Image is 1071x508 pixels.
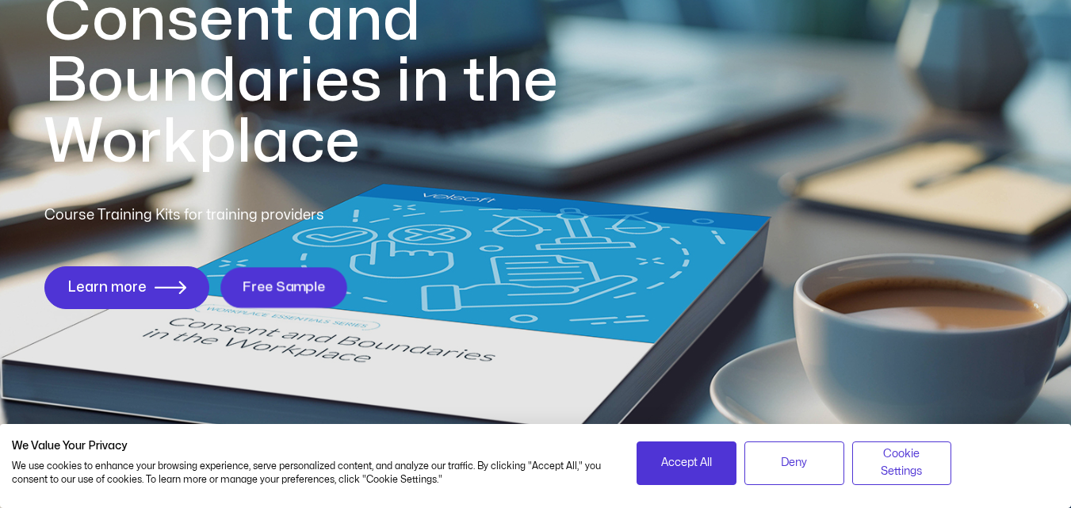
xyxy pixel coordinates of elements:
span: Cookie Settings [863,445,942,481]
span: Accept All [661,454,712,472]
span: Deny [781,454,807,472]
a: Free Sample [220,267,347,307]
a: Learn more [44,266,209,309]
button: Accept all cookies [637,441,736,485]
p: Course Training Kits for training providers [44,204,439,227]
button: Adjust cookie preferences [852,441,952,485]
span: Free Sample [243,280,326,295]
button: Deny all cookies [744,441,844,485]
h2: We Value Your Privacy [12,439,613,453]
span: Learn more [67,280,147,296]
p: We use cookies to enhance your browsing experience, serve personalized content, and analyze our t... [12,460,613,487]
